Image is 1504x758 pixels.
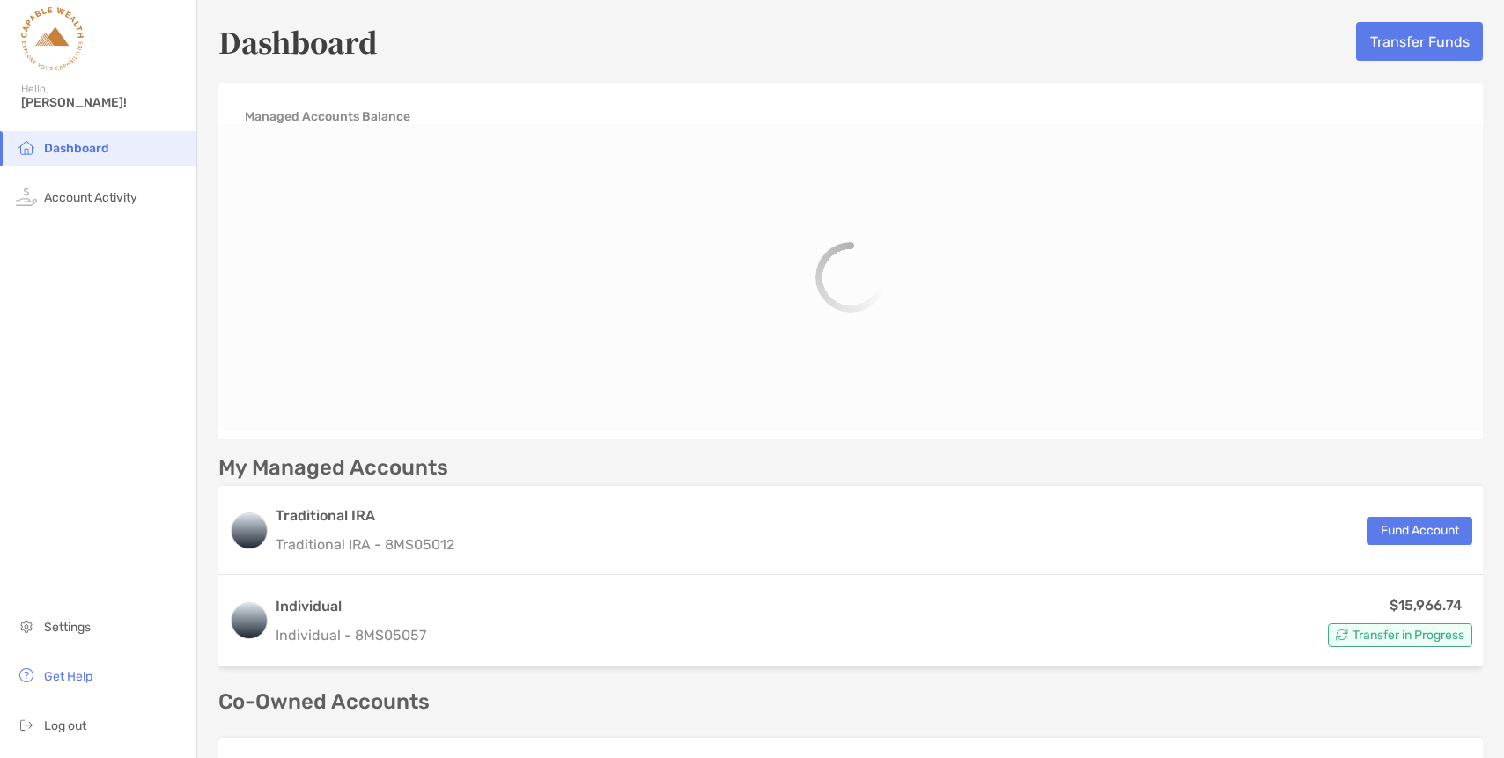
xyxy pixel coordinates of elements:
img: Zoe Logo [21,7,84,70]
p: $15,966.74 [1390,594,1462,616]
p: Individual - 8MS05057 [276,624,426,646]
img: activity icon [16,186,37,207]
img: Account Status icon [1336,629,1348,641]
p: Co-Owned Accounts [218,691,1483,713]
span: Settings [44,620,91,635]
h3: Individual [276,596,426,617]
img: logo account [232,603,267,638]
h3: Traditional IRA [276,505,454,526]
span: Account Activity [44,190,137,205]
p: Traditional IRA - 8MS05012 [276,534,454,556]
img: settings icon [16,615,37,637]
span: [PERSON_NAME]! [21,95,186,110]
h4: Managed Accounts Balance [245,109,410,124]
img: get-help icon [16,665,37,686]
span: Log out [44,718,86,733]
h5: Dashboard [218,21,378,62]
p: My Managed Accounts [218,457,448,479]
img: household icon [16,136,37,158]
span: Dashboard [44,141,109,156]
button: Transfer Funds [1356,22,1483,61]
img: logo account [232,513,267,548]
img: logout icon [16,714,37,735]
button: Fund Account [1367,517,1472,545]
span: Get Help [44,669,92,684]
span: Transfer in Progress [1353,630,1464,640]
